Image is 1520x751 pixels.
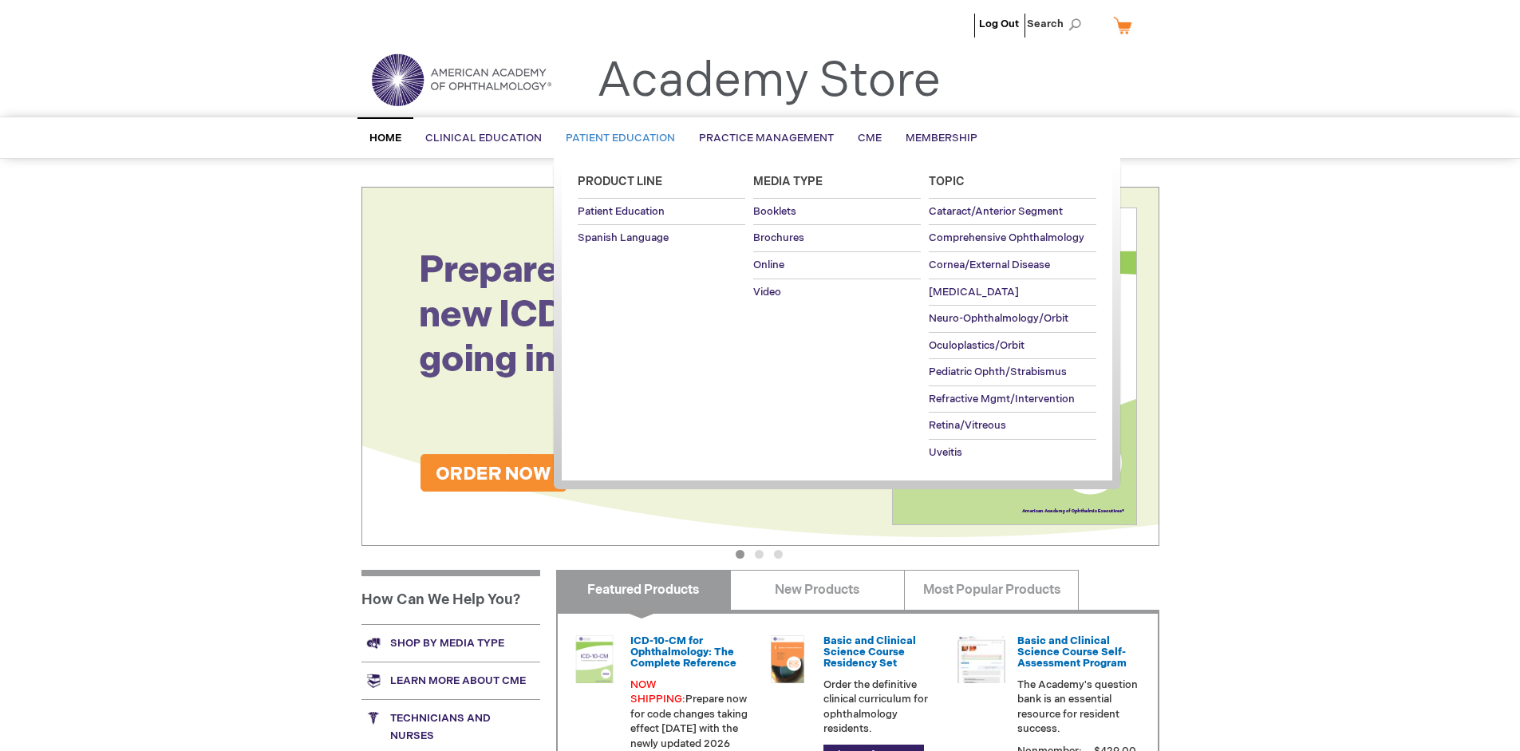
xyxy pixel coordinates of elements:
[929,205,1063,218] span: Cataract/Anterior Segment
[369,132,401,144] span: Home
[929,259,1050,271] span: Cornea/External Disease
[361,662,540,699] a: Learn more about CME
[823,634,916,670] a: Basic and Clinical Science Course Residency Set
[578,175,662,188] span: Product Line
[929,175,965,188] span: Topic
[755,550,764,559] button: 2 of 3
[361,624,540,662] a: Shop by media type
[566,132,675,144] span: Patient Education
[1017,678,1139,737] p: The Academy's question bank is an essential resource for resident success.
[764,635,811,683] img: 02850963u_47.png
[929,366,1067,378] span: Pediatric Ophth/Strabismus
[570,635,618,683] img: 0120008u_42.png
[1017,634,1127,670] a: Basic and Clinical Science Course Self-Assessment Program
[929,419,1006,432] span: Retina/Vitreous
[699,132,834,144] span: Practice Management
[425,132,542,144] span: Clinical Education
[929,339,1025,352] span: Oculoplastics/Orbit
[979,18,1019,30] a: Log Out
[858,132,882,144] span: CME
[361,570,540,624] h1: How Can We Help You?
[1027,8,1088,40] span: Search
[753,231,804,244] span: Brochures
[823,678,945,737] p: Order the definitive clinical curriculum for ophthalmology residents.
[578,231,669,244] span: Spanish Language
[578,205,665,218] span: Patient Education
[630,634,736,670] a: ICD-10-CM for Ophthalmology: The Complete Reference
[929,393,1075,405] span: Refractive Mgmt/Intervention
[929,231,1084,244] span: Comprehensive Ophthalmology
[929,312,1068,325] span: Neuro-Ophthalmology/Orbit
[774,550,783,559] button: 3 of 3
[753,286,781,298] span: Video
[753,175,823,188] span: Media Type
[957,635,1005,683] img: bcscself_20.jpg
[753,259,784,271] span: Online
[929,286,1019,298] span: [MEDICAL_DATA]
[736,550,744,559] button: 1 of 3
[730,570,905,610] a: New Products
[630,678,685,706] font: NOW SHIPPING:
[906,132,977,144] span: Membership
[904,570,1079,610] a: Most Popular Products
[597,53,941,110] a: Academy Store
[556,570,731,610] a: Featured Products
[753,205,796,218] span: Booklets
[929,446,962,459] span: Uveitis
